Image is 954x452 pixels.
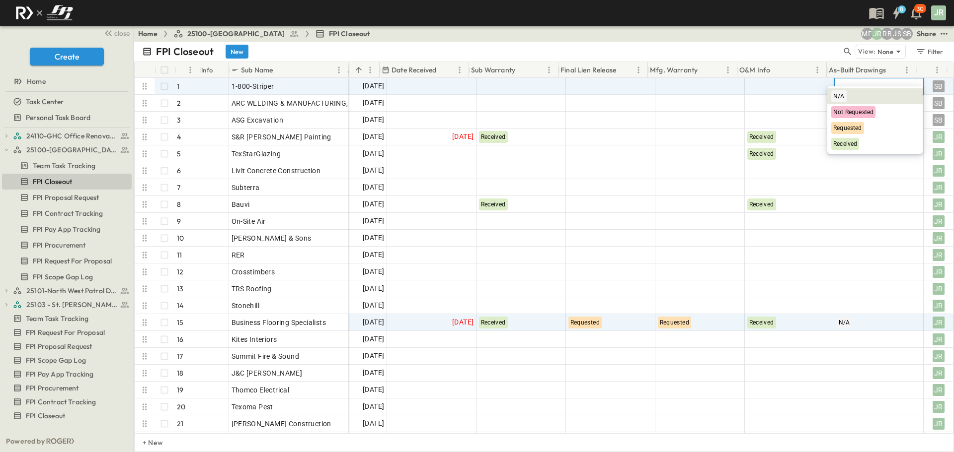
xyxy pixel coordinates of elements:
[2,175,130,189] a: FPI Closeout
[930,4,947,21] button: JR
[900,5,903,13] h6: 8
[933,333,945,345] div: JR
[833,140,857,147] span: Received
[177,334,183,344] p: 16
[26,429,48,439] span: Hidden
[177,402,185,412] p: 20
[560,65,616,75] p: Final Lien Release
[363,249,384,260] span: [DATE]
[26,355,86,365] span: FPI Scope Gap Log
[177,351,183,361] p: 17
[2,269,132,285] div: FPI Scope Gap Logtest
[26,300,117,310] span: 25103 - St. [PERSON_NAME] Phase 2
[2,254,130,268] a: FPI Request For Proposal
[177,284,183,294] p: 13
[2,206,130,220] a: FPI Contract Tracking
[177,318,183,327] p: 15
[2,339,130,353] a: FPI Proposal Request
[232,115,284,125] span: ASG Excavation
[13,129,130,143] a: 24110-GHC Office Renovations
[452,317,474,328] span: [DATE]
[363,401,384,412] span: [DATE]
[633,64,644,76] button: Menu
[2,366,132,382] div: FPI Pay App Trackingtest
[174,62,199,78] div: #
[363,148,384,159] span: [DATE]
[27,76,46,86] span: Home
[232,301,260,311] span: Stonehill
[232,216,266,226] span: On-Site Air
[2,270,130,284] a: FPI Scope Gap Log
[26,369,93,379] span: FPI Pay App Tracking
[933,131,945,143] div: JR
[933,283,945,295] div: JR
[2,74,130,88] a: Home
[871,28,883,40] div: Jayden Ramirez (jramirez@fpibuilders.com)
[241,65,273,75] p: Sub Name
[177,183,180,193] p: 7
[938,28,950,40] button: test
[201,56,213,84] div: Info
[481,201,506,208] span: Received
[2,338,132,354] div: FPI Proposal Requesttest
[481,319,506,326] span: Received
[30,48,104,65] button: Create
[933,249,945,261] div: JR
[173,29,299,39] a: 25100-[GEOGRAPHIC_DATA]
[187,29,285,39] span: 25100-[GEOGRAPHIC_DATA]
[177,98,181,108] p: 2
[138,29,377,39] nav: breadcrumbs
[829,65,886,75] p: As-Built Drawings
[2,353,130,367] a: FPI Scope Gap Log
[353,65,364,75] button: Sort
[363,418,384,429] span: [DATE]
[933,266,945,278] div: JR
[933,401,945,413] div: JR
[26,341,92,351] span: FPI Proposal Request
[833,109,874,116] span: Not Requested
[2,409,130,423] a: FPI Closeout
[392,65,436,75] p: Date Received
[363,367,384,379] span: [DATE]
[933,215,945,227] div: JR
[33,240,86,250] span: FPI Procurement
[363,80,384,92] span: [DATE]
[12,2,77,23] img: c8d7d1ed905e502e8f77bf7063faec64e13b34fdb1f2bdd94b0e311fc34f8000.png
[917,5,924,13] p: 30
[833,93,845,100] span: N/A
[13,284,130,298] a: 25101-North West Patrol Division
[177,132,181,142] p: 4
[363,384,384,395] span: [DATE]
[933,317,945,328] div: JR
[933,350,945,362] div: JR
[232,419,331,429] span: [PERSON_NAME] Construction
[177,149,181,159] p: 5
[156,45,214,59] p: FPI Closeout
[933,114,945,126] div: SB
[177,419,183,429] p: 21
[915,46,944,57] div: Filter
[232,132,331,142] span: S&R [PERSON_NAME] Painting
[933,182,945,194] div: JR
[363,266,384,277] span: [DATE]
[618,65,629,75] button: Sort
[333,64,345,76] button: Menu
[570,319,600,326] span: Requested
[363,131,384,142] span: [DATE]
[933,418,945,430] div: JR
[363,350,384,362] span: [DATE]
[363,300,384,311] span: [DATE]
[912,45,946,59] button: Filter
[481,133,506,140] span: Received
[26,113,90,123] span: Personal Task Board
[232,318,326,327] span: Business Flooring Specialists
[177,267,183,277] p: 12
[2,367,130,381] a: FPI Pay App Tracking
[275,65,286,75] button: Sort
[232,250,245,260] span: RER
[33,177,72,187] span: FPI Closeout
[26,314,88,323] span: Team Task Tracking
[2,324,132,340] div: FPI Request For Proposaltest
[33,193,99,202] span: FPI Proposal Request
[2,312,130,325] a: Team Task Tracking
